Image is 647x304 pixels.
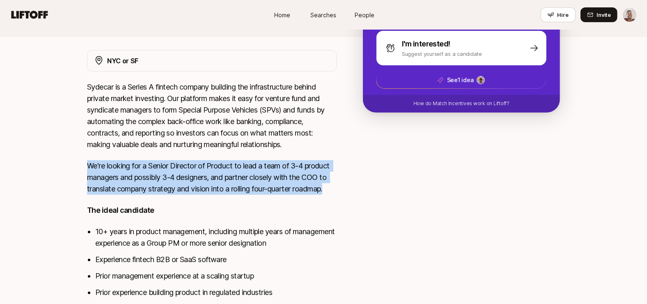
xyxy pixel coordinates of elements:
a: People [344,7,385,23]
img: ACg8ocJgLS4_X9rs-p23w7LExaokyEoWgQo9BGx67dOfttGDosg=s160-c [477,76,484,84]
span: Searches [311,11,337,19]
p: Suggest yourself as a candidate [402,50,482,58]
p: How do Match Incentives work on Liftoff? [413,100,509,107]
p: NYC or SF [107,55,138,66]
a: Searches [303,7,344,23]
button: Invite [580,7,617,22]
button: Janelle Bradley [622,7,637,22]
strong: The ideal candidate [87,206,154,214]
span: Invite [597,11,611,19]
span: Hire [558,11,569,19]
p: See 1 idea [447,75,474,85]
p: I'm interested! [402,38,450,50]
li: Prior management experience at a scaling startup [95,270,337,282]
button: Hire [541,7,576,22]
button: See1 idea [376,71,546,89]
span: People [355,11,374,19]
li: Prior experience building product in regulated industries [95,287,337,298]
li: Experience fintech B2B or SaaS software [95,254,337,265]
p: We're looking for a Senior Director of Product to lead a team of 3-4 product managers and possibl... [87,160,337,195]
span: Home [275,11,291,19]
a: Home [262,7,303,23]
img: Janelle Bradley [623,8,637,22]
p: Sydecar is a Series A fintech company building the infrastructure behind private market investing... [87,81,337,150]
li: 10+ years in product management, including multiple years of management experience as a Group PM ... [95,226,337,249]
